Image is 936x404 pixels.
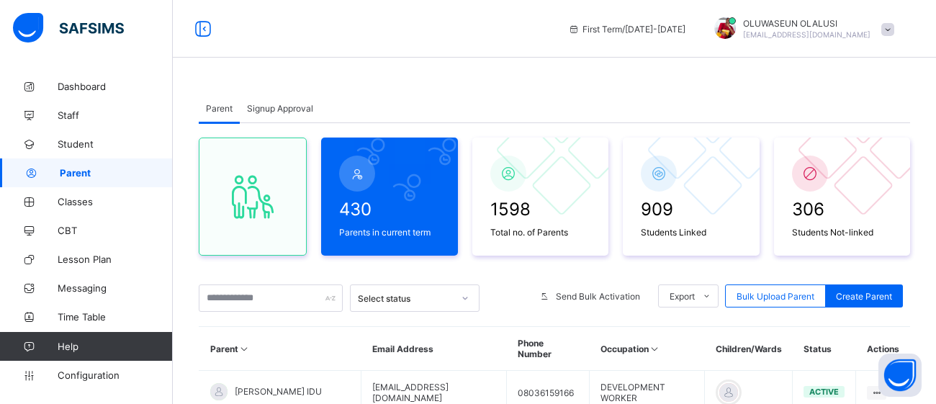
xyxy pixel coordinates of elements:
span: Parent [60,167,173,179]
span: Total no. of Parents [490,227,591,238]
span: Bulk Upload Parent [737,291,814,302]
span: [PERSON_NAME] IDU [235,386,322,397]
span: Messaging [58,282,173,294]
span: Signup Approval [247,103,313,114]
th: Children/Wards [705,327,793,371]
span: Export [670,291,695,302]
span: Students Linked [641,227,742,238]
th: Parent [199,327,361,371]
span: Time Table [58,311,173,323]
span: 306 [792,199,893,220]
th: Phone Number [507,327,590,371]
button: Open asap [878,354,922,397]
span: active [809,387,839,397]
span: OLUWASEUN OLALUSI [743,18,870,29]
span: Parent [206,103,233,114]
span: Classes [58,196,173,207]
span: Create Parent [836,291,892,302]
th: Occupation [590,327,705,371]
span: session/term information [568,24,685,35]
span: Dashboard [58,81,173,92]
i: Sort in Ascending Order [238,344,251,354]
span: Help [58,341,172,352]
span: Send Bulk Activation [556,291,640,302]
span: Staff [58,109,173,121]
th: Actions [856,327,910,371]
span: 909 [641,199,742,220]
th: Email Address [361,327,507,371]
span: [EMAIL_ADDRESS][DOMAIN_NAME] [743,30,870,39]
span: 430 [339,199,440,220]
div: OLUWASEUNOLALUSI [700,17,901,41]
span: Lesson Plan [58,253,173,265]
img: safsims [13,13,124,43]
span: Student [58,138,173,150]
span: 1598 [490,199,591,220]
span: Students Not-linked [792,227,893,238]
span: CBT [58,225,173,236]
i: Sort in Ascending Order [649,344,661,354]
span: Configuration [58,369,172,381]
span: Parents in current term [339,227,440,238]
th: Status [793,327,856,371]
div: Select status [358,293,453,304]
